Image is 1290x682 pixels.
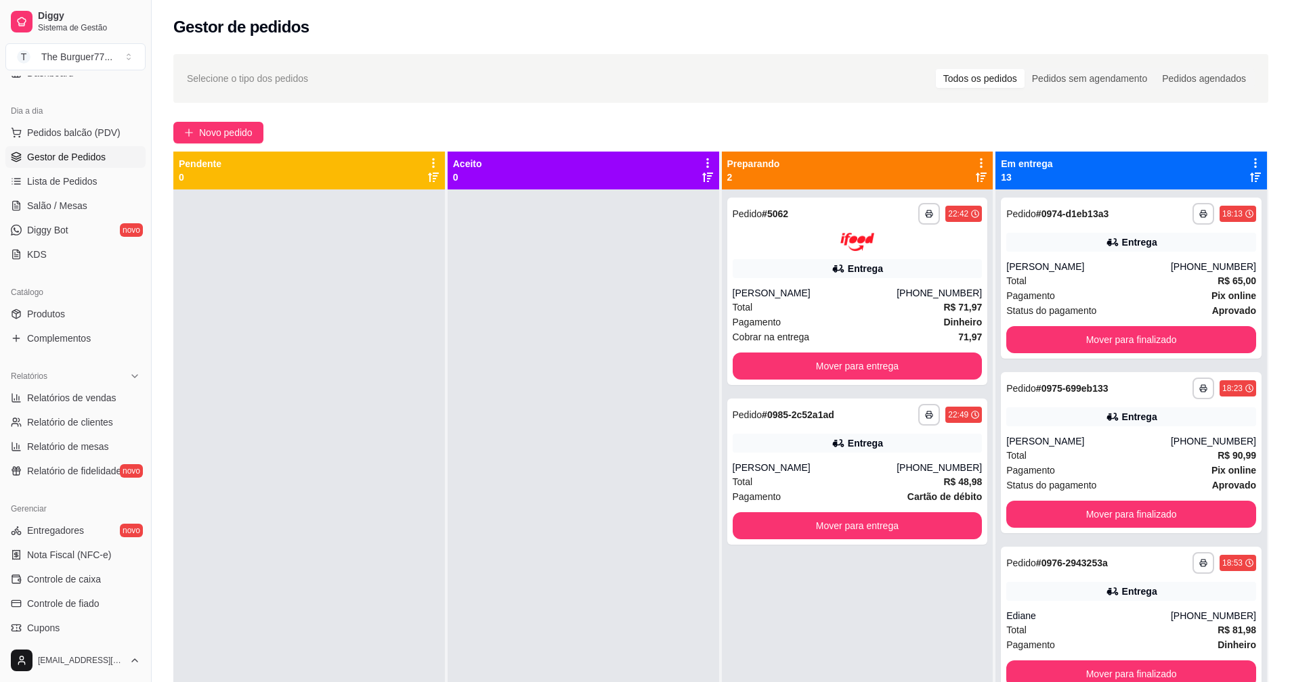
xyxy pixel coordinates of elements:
[727,157,780,170] p: Preparando
[173,122,263,143] button: Novo pedido
[943,476,982,487] strong: R$ 48,98
[1006,303,1096,318] span: Status do pagamento
[27,464,121,478] span: Relatório de fidelidade
[1006,637,1055,652] span: Pagamento
[1006,609,1171,622] div: Ediane
[27,332,91,345] span: Complementos
[187,71,308,86] span: Selecione o tipo dos pedidos
[5,327,146,349] a: Complementos
[1122,410,1157,424] div: Entrega
[27,572,101,586] span: Controle de caixa
[897,461,982,474] div: [PHONE_NUMBER]
[5,219,146,241] a: Diggy Botnovo
[1006,383,1036,394] span: Pedido
[5,411,146,433] a: Relatório de clientes
[5,460,146,482] a: Relatório de fidelidadenovo
[1006,260,1171,273] div: [PERSON_NAME]
[1212,480,1256,491] strong: aprovado
[5,617,146,639] a: Cupons
[5,498,146,520] div: Gerenciar
[38,655,124,666] span: [EMAIL_ADDRESS][DOMAIN_NAME]
[762,208,788,219] strong: # 5062
[11,371,47,382] span: Relatórios
[1218,275,1256,286] strong: R$ 65,00
[179,157,221,170] p: Pendente
[727,170,780,184] p: 2
[5,281,146,303] div: Catálogo
[453,170,482,184] p: 0
[1006,558,1036,568] span: Pedido
[1222,558,1243,568] div: 18:53
[27,307,65,321] span: Produtos
[733,489,781,504] span: Pagamento
[1218,639,1256,650] strong: Dinheiro
[733,300,753,315] span: Total
[1006,326,1256,353] button: Mover para finalizado
[1218,624,1256,635] strong: R$ 81,98
[733,461,897,474] div: [PERSON_NAME]
[733,208,762,219] span: Pedido
[5,568,146,590] a: Controle de caixa
[1006,501,1256,528] button: Mover para finalizado
[1001,157,1052,170] p: Em entrega
[943,317,982,327] strong: Dinheiro
[5,122,146,143] button: Pedidos balcão (PDV)
[1155,69,1253,88] div: Pedidos agendados
[943,302,982,313] strong: R$ 71,97
[1171,260,1256,273] div: [PHONE_NUMBER]
[27,597,100,610] span: Controle de fiado
[733,286,897,300] div: [PERSON_NAME]
[936,69,1025,88] div: Todos os pedidos
[1006,288,1055,303] span: Pagamento
[948,208,968,219] div: 22:42
[1036,383,1109,394] strong: # 0975-699eb133
[173,16,309,38] h2: Gestor de pedidos
[1006,434,1171,448] div: [PERSON_NAME]
[733,315,781,329] span: Pagamento
[1025,69,1155,88] div: Pedidos sem agendamento
[27,415,113,429] span: Relatório de clientes
[27,440,109,453] span: Relatório de mesas
[1122,585,1157,598] div: Entrega
[733,329,810,344] span: Cobrar na entrega
[733,512,983,539] button: Mover para entrega
[1006,478,1096,493] span: Status do pagamento
[958,332,982,342] strong: 71,97
[38,10,140,22] span: Diggy
[5,146,146,168] a: Gestor de Pedidos
[1222,208,1243,219] div: 18:13
[199,125,253,140] span: Novo pedido
[733,474,753,489] span: Total
[27,150,106,164] span: Gestor de Pedidos
[5,303,146,325] a: Produtos
[848,436,883,450] div: Entrega
[38,22,140,33] span: Sistema de Gestão
[5,100,146,122] div: Dia a dia
[5,244,146,265] a: KDS
[1218,450,1256,461] strong: R$ 90,99
[1006,463,1055,478] span: Pagamento
[848,262,883,275] div: Entrega
[840,233,874,251] img: ifood
[1036,558,1108,568] strong: # 0976-2943253a
[1006,622,1027,637] span: Total
[1006,448,1027,463] span: Total
[5,544,146,566] a: Nota Fiscal (NFC-e)
[179,170,221,184] p: 0
[5,644,146,677] button: [EMAIL_ADDRESS][DOMAIN_NAME]
[1212,305,1256,316] strong: aprovado
[453,157,482,170] p: Aceito
[5,387,146,409] a: Relatórios de vendas
[27,126,121,139] span: Pedidos balcão (PDV)
[27,248,47,261] span: KDS
[5,436,146,457] a: Relatório de mesas
[5,593,146,614] a: Controle de fiado
[27,524,84,537] span: Entregadores
[733,409,762,420] span: Pedido
[5,195,146,217] a: Salão / Mesas
[5,520,146,541] a: Entregadoresnovo
[948,409,968,420] div: 22:49
[27,621,60,635] span: Cupons
[1222,383,1243,394] div: 18:23
[5,43,146,70] button: Select a team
